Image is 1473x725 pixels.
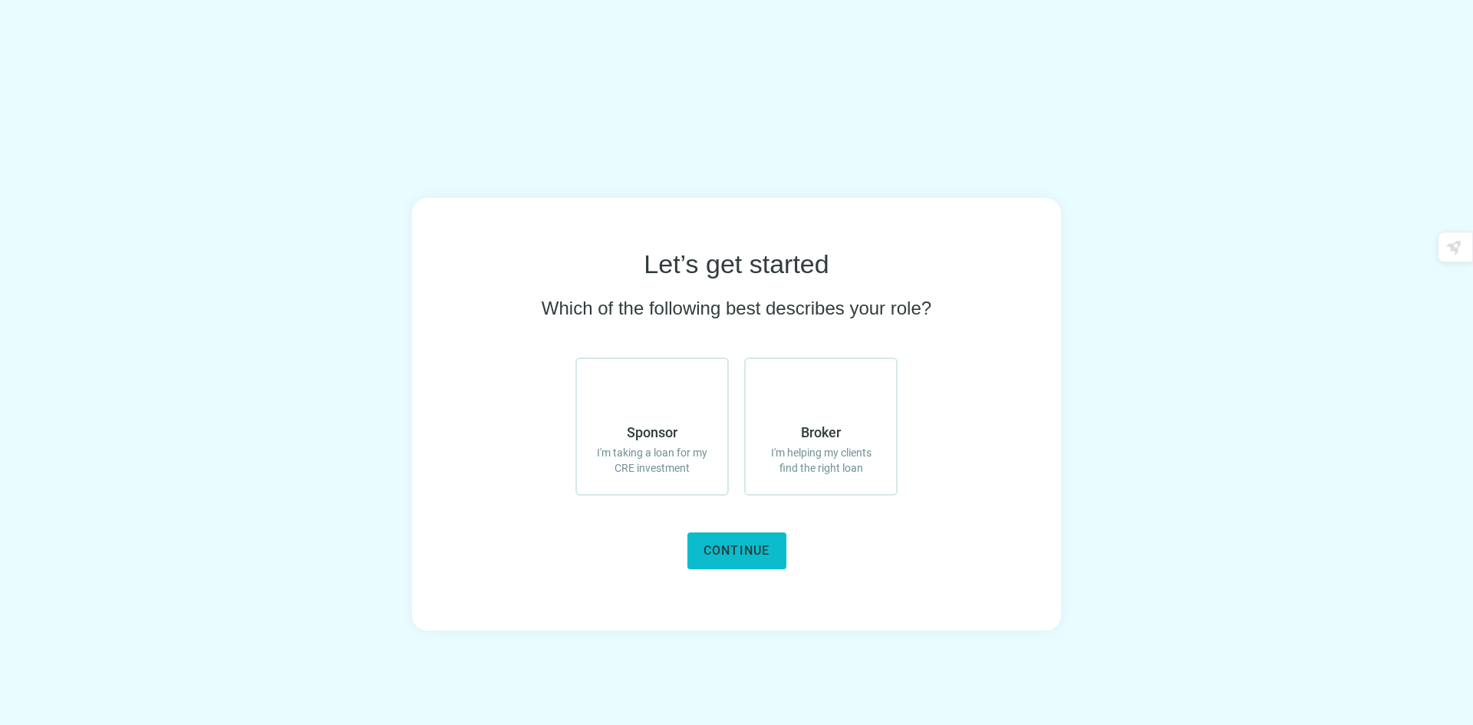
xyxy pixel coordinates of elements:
[801,423,841,442] span: Broker
[704,543,770,558] span: Continue
[761,445,881,476] span: I'm helping my clients find the right loan
[542,296,931,321] span: Which of the following best describes your role?
[592,445,712,476] span: I'm taking a loan for my CRE investment
[687,532,786,569] button: Continue
[627,423,677,442] span: Sponsor
[644,247,829,281] span: Let’s get started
